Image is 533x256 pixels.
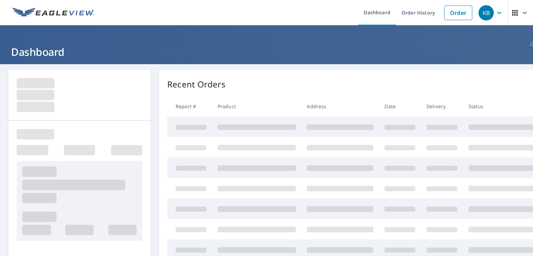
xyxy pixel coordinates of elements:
[167,78,226,91] p: Recent Orders
[167,96,212,117] th: Report #
[301,96,379,117] th: Address
[379,96,421,117] th: Date
[12,8,94,18] img: EV Logo
[421,96,463,117] th: Delivery
[8,45,525,59] h1: Dashboard
[444,6,472,20] a: Order
[479,5,494,20] div: KB
[212,96,302,117] th: Product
